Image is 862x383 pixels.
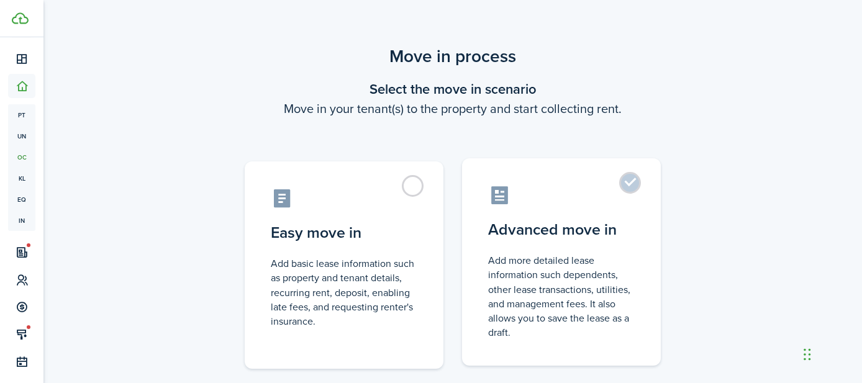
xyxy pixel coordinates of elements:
[488,219,635,241] control-radio-card-title: Advanced move in
[271,256,417,328] control-radio-card-description: Add basic lease information such as property and tenant details, recurring rent, deposit, enablin...
[8,146,35,168] a: oc
[800,323,862,383] iframe: Chat Widget
[271,222,417,244] control-radio-card-title: Easy move in
[229,79,676,99] wizard-step-header-title: Select the move in scenario
[229,99,676,118] wizard-step-header-description: Move in your tenant(s) to the property and start collecting rent.
[229,43,676,70] scenario-title: Move in process
[8,168,35,189] a: kl
[8,125,35,146] a: un
[12,12,29,24] img: TenantCloud
[804,336,811,373] div: Drag
[8,104,35,125] a: pt
[488,253,635,340] control-radio-card-description: Add more detailed lease information such dependents, other lease transactions, utilities, and man...
[8,189,35,210] a: eq
[8,210,35,231] a: in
